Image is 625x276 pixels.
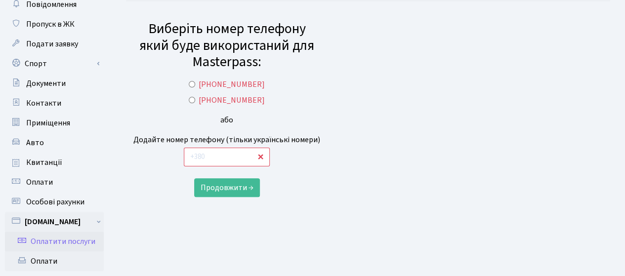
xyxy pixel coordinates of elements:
[5,34,104,54] a: Подати заявку
[26,137,44,148] span: Авто
[5,172,104,192] a: Оплати
[5,133,104,153] a: Авто
[5,74,104,93] a: Документи
[26,39,78,49] span: Подати заявку
[194,178,260,197] button: Продовжити →
[5,93,104,113] a: Контакти
[5,251,104,271] a: Оплати
[5,14,104,34] a: Пропуск в ЖК
[5,113,104,133] a: Приміщення
[26,197,84,207] span: Особові рахунки
[5,54,104,74] a: Спорт
[26,78,66,89] span: Документи
[26,177,53,188] span: Оплати
[184,148,270,166] input: +380
[26,157,62,168] span: Квитанції
[133,21,320,71] h3: Виберіть номер телефону який буде використаний для Masterpass:
[26,118,70,128] span: Приміщення
[5,192,104,212] a: Особові рахунки
[5,153,104,172] a: Квитанції
[5,232,104,251] a: Оплатити послуги
[133,114,320,126] div: або
[5,212,104,232] a: [DOMAIN_NAME]
[133,134,320,146] div: Додайте номер телефону (тільки українські номери)
[199,79,265,90] label: [PHONE_NUMBER]
[26,98,61,109] span: Контакти
[199,94,265,106] label: [PHONE_NUMBER]
[26,19,75,30] span: Пропуск в ЖК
